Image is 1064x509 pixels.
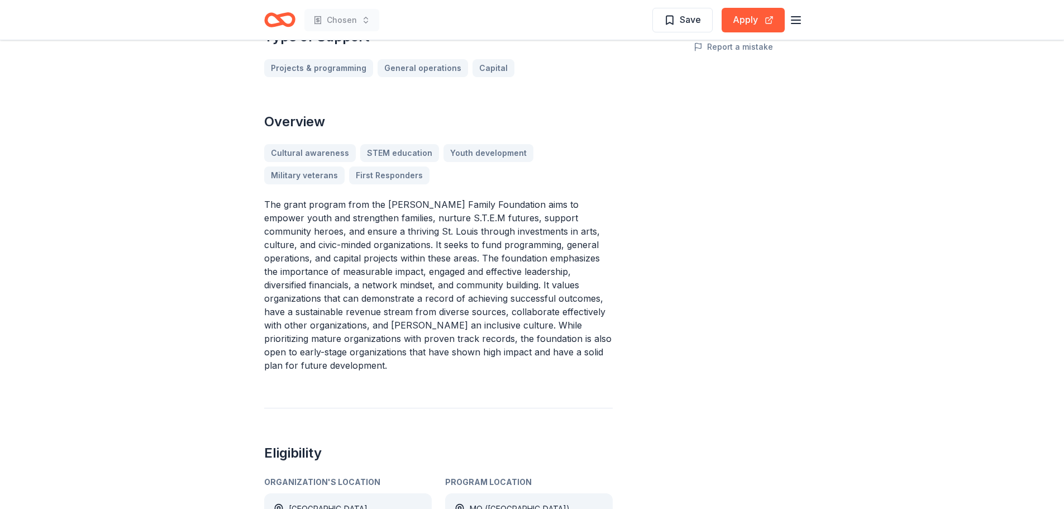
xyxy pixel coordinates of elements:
button: Chosen [304,9,379,31]
a: Capital [473,59,514,77]
h2: Eligibility [264,444,613,462]
div: Program Location [445,475,613,489]
a: Home [264,7,295,33]
button: Apply [722,8,785,32]
div: Organization's Location [264,475,432,489]
a: Projects & programming [264,59,373,77]
button: Report a mistake [694,40,773,54]
span: Chosen [327,13,357,27]
p: The grant program from the [PERSON_NAME] Family Foundation aims to empower youth and strengthen f... [264,198,613,372]
h2: Overview [264,113,613,131]
a: General operations [378,59,468,77]
button: Save [652,8,713,32]
span: Save [680,12,701,27]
